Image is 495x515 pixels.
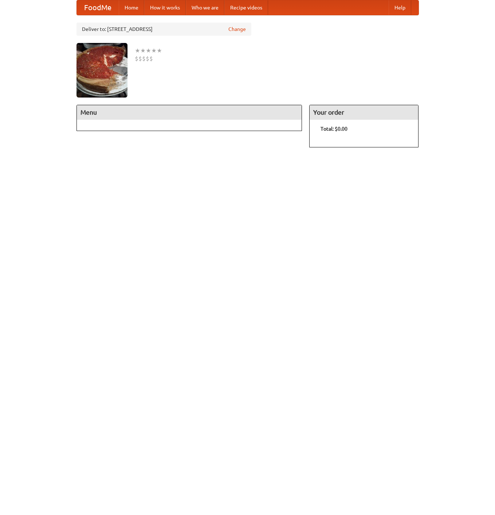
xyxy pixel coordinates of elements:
li: $ [149,55,153,63]
a: Recipe videos [224,0,268,15]
div: Deliver to: [STREET_ADDRESS] [76,23,251,36]
li: ★ [157,47,162,55]
li: $ [138,55,142,63]
li: $ [146,55,149,63]
a: Help [389,0,411,15]
a: How it works [144,0,186,15]
img: angular.jpg [76,43,127,98]
a: Who we are [186,0,224,15]
a: Change [228,25,246,33]
li: ★ [151,47,157,55]
h4: Menu [77,105,302,120]
li: $ [135,55,138,63]
li: ★ [140,47,146,55]
li: ★ [146,47,151,55]
a: Home [119,0,144,15]
a: FoodMe [77,0,119,15]
li: ★ [135,47,140,55]
h4: Your order [310,105,418,120]
b: Total: $0.00 [321,126,347,132]
li: $ [142,55,146,63]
